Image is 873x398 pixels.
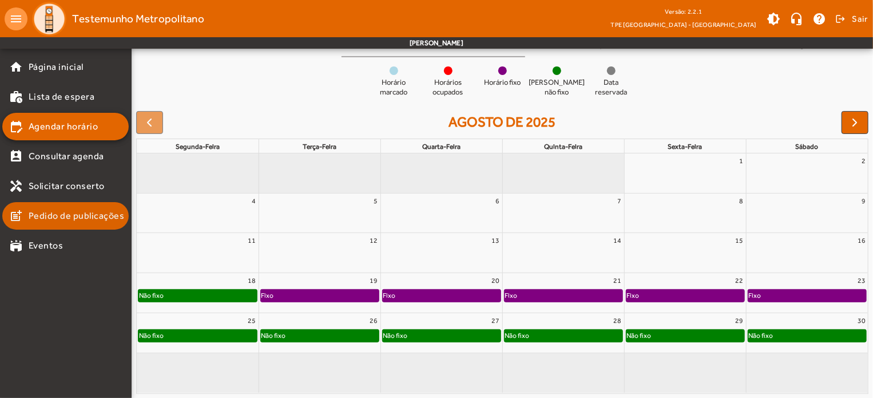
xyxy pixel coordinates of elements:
[259,193,380,233] td: 5 de agosto de 2025
[9,120,23,133] mat-icon: edit_calendar
[368,273,380,288] a: 19 de agosto de 2025
[490,313,502,328] a: 27 de agosto de 2025
[392,38,474,49] div: Selecione o dia
[746,193,868,233] td: 9 de agosto de 2025
[505,330,530,341] div: Não fixo
[380,313,502,353] td: 27 de agosto de 2025
[383,330,408,341] div: Não fixo
[29,90,95,104] span: Lista de espera
[746,233,868,273] td: 16 de agosto de 2025
[737,194,746,208] a: 8 de agosto de 2025
[505,290,518,301] div: Fixo
[29,179,105,193] span: Solicitar conserto
[529,78,585,97] span: [PERSON_NAME] não fixo
[259,273,380,313] td: 19 de agosto de 2025
[588,78,634,97] span: Data reservada
[494,194,502,208] a: 6 de agosto de 2025
[490,273,502,288] a: 20 de agosto de 2025
[250,194,259,208] a: 4 de agosto de 2025
[9,60,23,74] mat-icon: home
[502,233,624,273] td: 14 de agosto de 2025
[852,10,868,28] span: Sair
[502,273,624,313] td: 21 de agosto de 2025
[261,290,275,301] div: Fixo
[859,153,868,168] a: 2 de agosto de 2025
[834,10,868,27] button: Sair
[733,313,746,328] a: 29 de agosto de 2025
[9,239,23,253] mat-icon: stadium
[29,239,64,253] span: Eventos
[611,5,756,19] div: Versão: 2.2.1
[138,330,164,341] div: Não fixo
[383,290,396,301] div: Fixo
[138,290,164,301] div: Não fixo
[855,313,868,328] a: 30 de agosto de 2025
[259,233,380,273] td: 12 de agosto de 2025
[425,78,471,97] span: Horários ocupados
[173,140,222,153] a: segunda-feira
[502,193,624,233] td: 7 de agosto de 2025
[752,38,822,49] div: Confirmação
[449,114,556,131] h2: agosto de 2025
[502,313,624,353] td: 28 de agosto de 2025
[380,233,502,273] td: 13 de agosto de 2025
[859,194,868,208] a: 9 de agosto de 2025
[29,60,84,74] span: Página inicial
[137,193,259,233] td: 4 de agosto de 2025
[32,2,66,36] img: Logo TPE
[624,153,746,193] td: 1 de agosto de 2025
[72,10,204,28] span: Testemunho Metropolitano
[29,149,104,163] span: Consultar agenda
[626,290,640,301] div: Fixo
[737,153,746,168] a: 1 de agosto de 2025
[542,140,585,153] a: quinta-feira
[380,193,502,233] td: 6 de agosto de 2025
[855,273,868,288] a: 23 de agosto de 2025
[793,140,821,153] a: sábado
[748,330,774,341] div: Não fixo
[259,313,380,353] td: 26 de agosto de 2025
[624,273,746,313] td: 22 de agosto de 2025
[371,78,416,97] span: Horário marcado
[420,140,463,153] a: quarta-feira
[733,233,746,248] a: 15 de agosto de 2025
[29,120,98,133] span: Agendar horário
[246,313,259,328] a: 25 de agosto de 2025
[29,209,125,223] span: Pedido de publicações
[246,273,259,288] a: 18 de agosto de 2025
[624,233,746,273] td: 15 de agosto de 2025
[576,38,650,49] div: Companheiro
[490,233,502,248] a: 13 de agosto de 2025
[746,153,868,193] td: 2 de agosto de 2025
[855,233,868,248] a: 16 de agosto de 2025
[9,90,23,104] mat-icon: work_history
[137,273,259,313] td: 18 de agosto de 2025
[612,273,624,288] a: 21 de agosto de 2025
[9,179,23,193] mat-icon: handyman
[746,273,868,313] td: 23 de agosto de 2025
[5,7,27,30] mat-icon: menu
[666,140,705,153] a: sexta-feira
[748,290,762,301] div: Fixo
[612,313,624,328] a: 28 de agosto de 2025
[137,233,259,273] td: 11 de agosto de 2025
[612,233,624,248] a: 14 de agosto de 2025
[9,209,23,223] mat-icon: post_add
[626,330,652,341] div: Não fixo
[733,273,746,288] a: 22 de agosto de 2025
[261,330,287,341] div: Não fixo
[137,313,259,353] td: 25 de agosto de 2025
[624,313,746,353] td: 29 de agosto de 2025
[368,313,380,328] a: 26 de agosto de 2025
[9,149,23,163] mat-icon: perm_contact_calendar
[182,38,277,49] div: Metrô Vila Carrão
[372,194,380,208] a: 5 de agosto de 2025
[624,193,746,233] td: 8 de agosto de 2025
[746,313,868,353] td: 30 de agosto de 2025
[300,140,339,153] a: terça-feira
[484,78,521,88] span: Horário fixo
[368,233,380,248] a: 12 de agosto de 2025
[616,194,624,208] a: 7 de agosto de 2025
[611,19,756,30] span: TPE [GEOGRAPHIC_DATA] - [GEOGRAPHIC_DATA]
[27,2,204,36] a: Testemunho Metropolitano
